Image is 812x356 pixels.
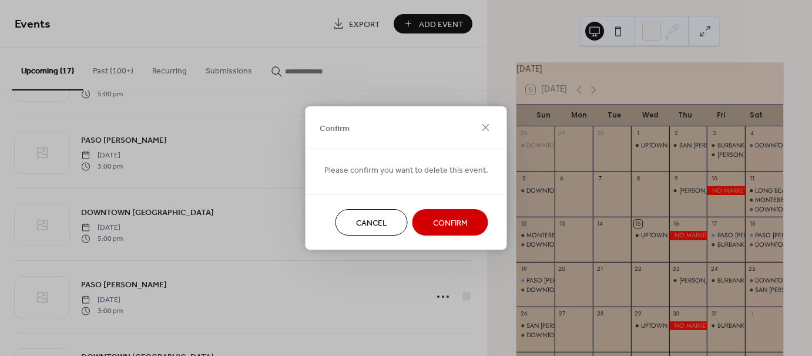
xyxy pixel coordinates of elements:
[324,164,488,177] span: Please confirm you want to delete this event.
[433,217,468,230] span: Confirm
[335,209,408,236] button: Cancel
[412,209,488,236] button: Confirm
[356,217,387,230] span: Cancel
[320,122,350,135] span: Confirm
